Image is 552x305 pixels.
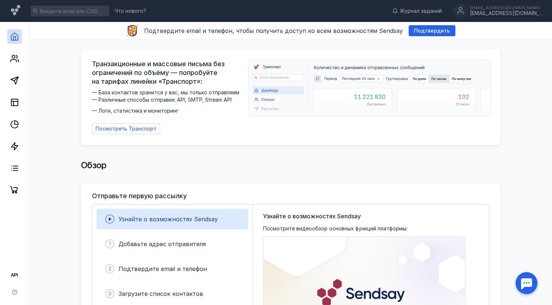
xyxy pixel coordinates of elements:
span: — База контактов хранится у вас, мы только отправляем — Различные способы отправки: API, SMTP, St... [92,89,244,114]
img: dashboard-transport-banner [248,60,491,116]
span: 1 [109,240,111,248]
span: Журнал заданий [400,7,442,15]
span: Обзор [81,160,107,170]
h3: Отправьте первую рассылку [92,192,187,200]
span: Посмотрите видеообзор основных функций платформы: [263,225,408,232]
div: [EMAIL_ADDRESS][DOMAIN_NAME] [470,5,543,10]
span: Что нового? [115,8,146,14]
span: 2 [108,265,112,272]
input: Введите email или CSID [31,5,109,16]
button: Подтвердить [409,25,455,36]
span: Подтвердите email и телефон, чтобы получить доступ ко всем возможностям Sendsay [144,27,403,34]
a: Журнал заданий [389,7,445,15]
a: Посмотреть Транспорт [92,123,160,134]
div: [EMAIL_ADDRESS][DOMAIN_NAME] [470,10,543,16]
span: Транзакционные и массовые письма без ограничений по объёму — попробуйте на тарифах линейки «Транс... [92,60,244,86]
span: Добавьте адрес отправителя [119,240,206,248]
span: Посмотреть Транспорт [96,126,157,132]
a: Что нового? [111,8,150,14]
span: Узнайте о возможностях Sendsay [263,212,361,221]
span: Подтвердить [414,28,450,34]
span: 3 [108,290,112,297]
span: Узнайте о возможностях Sendsay [119,215,218,223]
span: Подтвердите email и телефон [119,265,207,272]
span: Загрузите список контактов [119,290,203,297]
